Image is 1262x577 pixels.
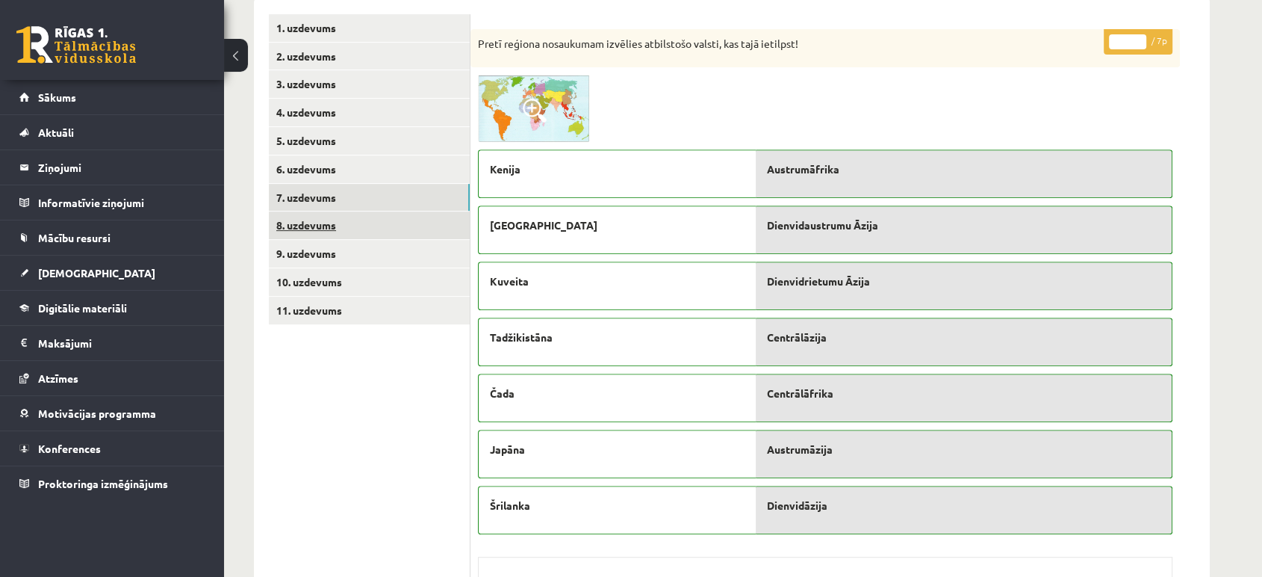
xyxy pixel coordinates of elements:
[19,361,205,395] a: Atzīmes
[767,498,827,513] span: Dienvidāzija
[38,126,74,139] span: Aktuāli
[19,150,205,185] a: Ziņojumi
[269,43,470,70] a: 2. uzdevums
[38,371,78,385] span: Atzīmes
[490,161,520,177] span: Kenija
[16,26,136,64] a: Rīgas 1. Tālmācības vidusskola
[490,498,530,513] span: Šrilanka
[19,256,205,290] a: [DEMOGRAPHIC_DATA]
[19,291,205,325] a: Digitālie materiāli
[269,99,470,126] a: 4. uzdevums
[38,326,205,360] legend: Maksājumi
[38,266,155,280] span: [DEMOGRAPHIC_DATA]
[269,297,470,324] a: 11. uzdevums
[38,442,101,455] span: Konferences
[38,90,76,104] span: Sākums
[269,184,470,212] a: 7. uzdevums
[38,185,205,220] legend: Informatīvie ziņojumi
[38,150,205,185] legend: Ziņojumi
[38,231,111,244] span: Mācību resursi
[19,431,205,466] a: Konferences
[767,274,870,289] span: Dienvidrietumu Āzija
[38,301,127,315] span: Digitālie materiāli
[490,217,597,233] span: [GEOGRAPHIC_DATA]
[19,326,205,360] a: Maksājumi
[269,14,470,42] a: 1. uzdevums
[767,386,833,401] span: Centrālāfrika
[767,217,878,233] span: Dienvidaustrumu Āzija
[269,127,470,155] a: 5. uzdevums
[19,185,205,220] a: Informatīvie ziņojumi
[767,442,833,457] span: Austrumāzija
[490,274,529,289] span: Kuveita
[490,442,525,457] span: Japāna
[19,80,205,114] a: Sākums
[269,155,470,183] a: 6. uzdevums
[269,240,470,268] a: 9. uzdevums
[19,396,205,431] a: Motivācijas programma
[490,330,553,345] span: Tadžikistāna
[269,268,470,296] a: 10. uzdevums
[19,466,205,501] a: Proktoringa izmēģinājums
[767,161,839,177] span: Austrumāfrika
[38,477,168,490] span: Proktoringa izmēģinājums
[1104,28,1172,55] p: / 7p
[269,212,470,239] a: 8. uzdevums
[19,115,205,149] a: Aktuāli
[269,70,470,98] a: 3. uzdevums
[19,220,205,255] a: Mācību resursi
[38,407,156,420] span: Motivācijas programma
[767,330,827,345] span: Centrālāzija
[478,37,1098,52] p: Pretī reģiona nosaukumam izvēlies atbilstošo valsti, kas tajā ietilpst!
[490,386,515,401] span: Čada
[478,75,590,142] img: 55858.png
